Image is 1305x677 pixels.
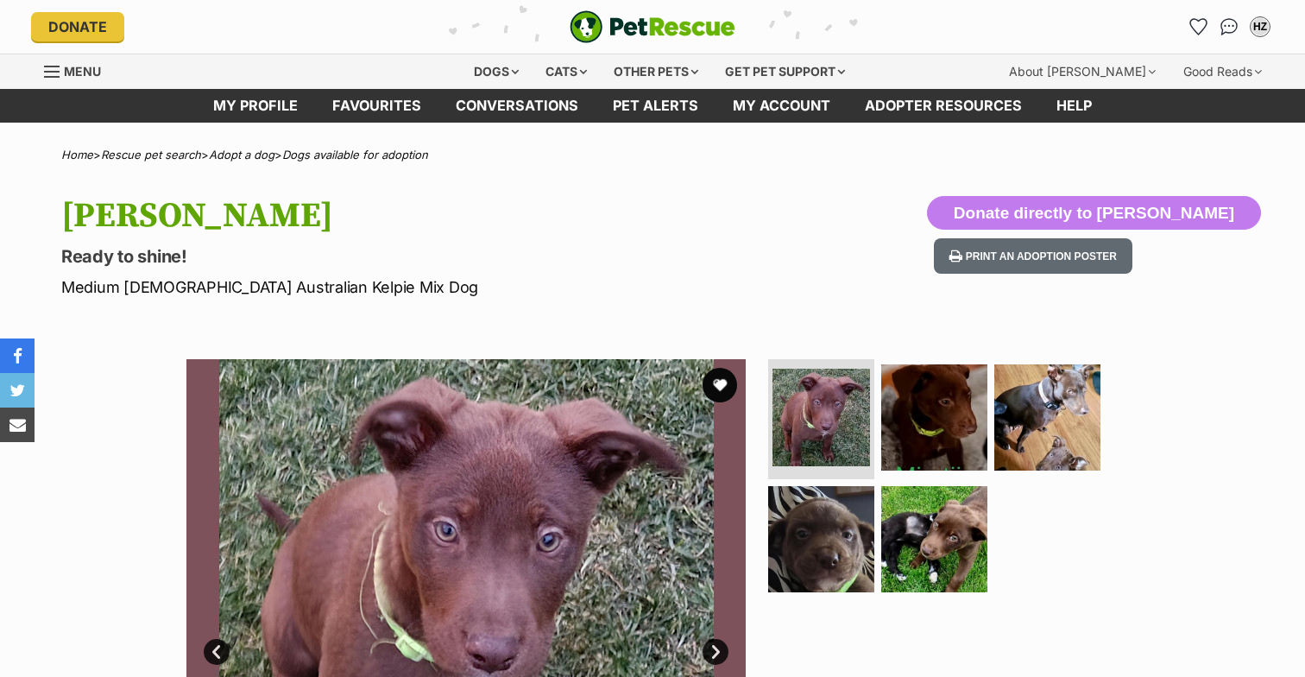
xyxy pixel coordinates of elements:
[703,368,737,402] button: favourite
[533,54,599,89] div: Cats
[1246,13,1274,41] button: My account
[61,148,93,161] a: Home
[1184,13,1274,41] ul: Account quick links
[204,639,230,665] a: Prev
[61,196,791,236] h1: [PERSON_NAME]
[881,364,987,471] img: Photo of Miertjie
[934,238,1132,274] button: Print an adoption poster
[61,244,791,269] p: Ready to shine!
[315,89,438,123] a: Favourites
[570,10,735,43] img: logo-e224e6f780fb5917bec1dbf3a21bbac754714ae5b6737aabdf751b685950b380.svg
[997,54,1168,89] div: About [PERSON_NAME]
[1251,18,1269,35] div: HZ
[1184,13,1212,41] a: Favourites
[602,54,710,89] div: Other pets
[31,12,124,41] a: Donate
[44,54,113,85] a: Menu
[703,639,728,665] a: Next
[772,369,870,466] img: Photo of Miertjie
[994,364,1100,471] img: Photo of Miertjie
[848,89,1039,123] a: Adopter resources
[438,89,596,123] a: conversations
[1215,13,1243,41] a: Conversations
[1039,89,1109,123] a: Help
[462,54,531,89] div: Dogs
[570,10,735,43] a: PetRescue
[61,275,791,299] p: Medium [DEMOGRAPHIC_DATA] Australian Kelpie Mix Dog
[1220,18,1239,35] img: chat-41dd97257d64d25036548639549fe6c8038ab92f7586957e7f3b1b290dea8141.svg
[881,486,987,592] img: Photo of Miertjie
[768,486,874,592] img: Photo of Miertjie
[101,148,201,161] a: Rescue pet search
[209,148,274,161] a: Adopt a dog
[282,148,428,161] a: Dogs available for adoption
[927,196,1261,231] button: Donate directly to [PERSON_NAME]
[18,149,1287,161] div: > > >
[1171,54,1274,89] div: Good Reads
[716,89,848,123] a: My account
[596,89,716,123] a: Pet alerts
[713,54,857,89] div: Get pet support
[196,89,315,123] a: My profile
[64,64,101,79] span: Menu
